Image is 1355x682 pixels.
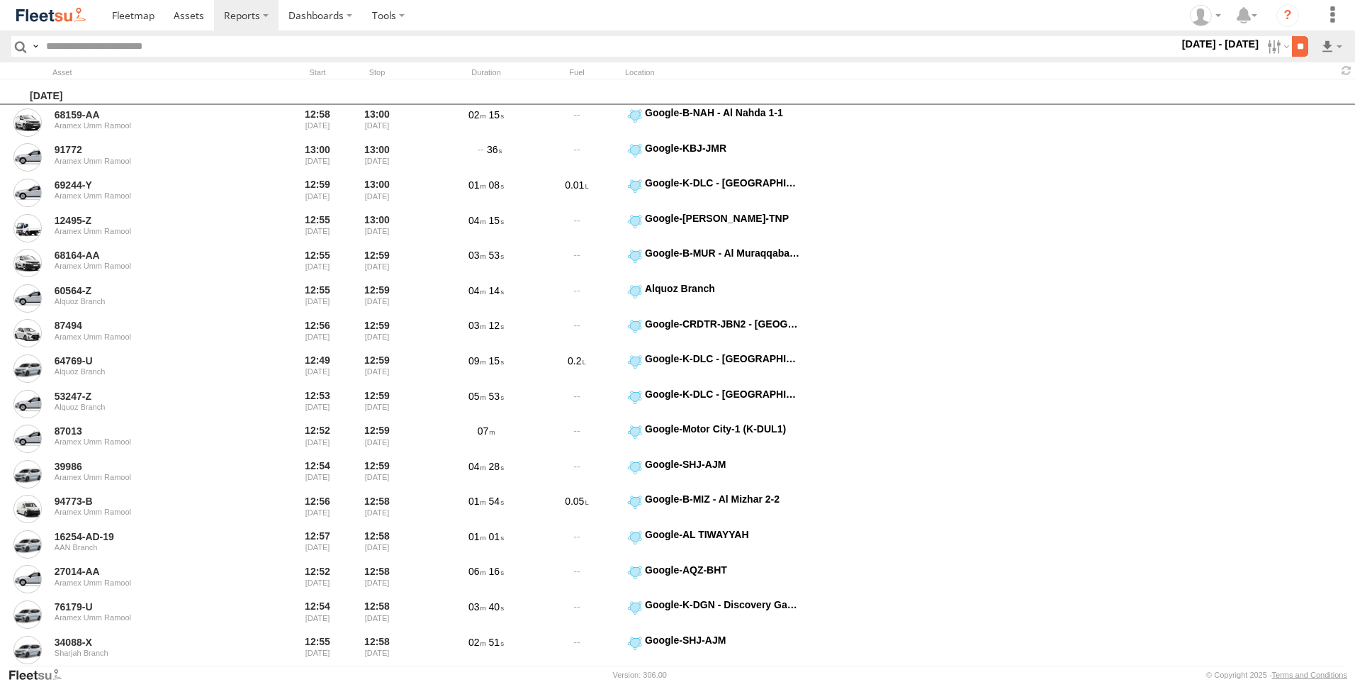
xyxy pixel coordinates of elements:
a: 39986 [55,460,249,473]
label: Click to View Event Location [625,247,802,279]
div: Google-B-MIZ - Al Mizhar 2-2 [645,493,800,505]
div: Google-K-DLC - [GEOGRAPHIC_DATA]-1-Norm [645,352,800,365]
div: Entered prior to selected date range [291,282,344,315]
div: Entered prior to selected date range [291,493,344,525]
div: Aramex Umm Ramool [55,121,249,130]
div: Google-SHJ-AJM [645,458,800,471]
span: 15 [489,109,504,121]
a: Terms and Conditions [1272,671,1347,679]
div: Mohammed Khalid [1185,5,1226,26]
a: 68159-AA [55,108,249,121]
span: 40 [489,601,504,613]
div: Entered prior to selected date range [291,458,344,491]
div: 12:59 [DATE] [350,318,404,350]
div: Google-AL TIWAYYAH [645,528,800,541]
div: Google-K-DGN - Discovery Gardens-1 [645,598,800,611]
div: Google-[PERSON_NAME]-TNP [645,212,800,225]
span: 01 [489,531,504,542]
div: 12:58 [DATE] [350,564,404,596]
label: Click to View Event Location [625,352,802,385]
div: 12:59 [DATE] [350,352,404,385]
div: 13:00 [DATE] [350,177,404,209]
span: 36 [487,144,502,155]
div: Aramex Umm Ramool [55,332,249,341]
div: Aramex Umm Ramool [55,227,249,235]
span: 28 [489,461,504,472]
div: Aramex Umm Ramool [55,191,249,200]
a: 34088-X [55,636,249,649]
div: 12:59 [DATE] [350,247,404,279]
label: Click to View Event Location [625,598,802,631]
div: 12:59 [DATE] [350,458,404,491]
div: 13:00 [DATE] [350,142,404,174]
div: Google-AQZ-BHT [645,564,800,576]
label: Click to View Event Location [625,528,802,561]
i: ? [1276,4,1299,27]
a: 76179-U [55,600,249,613]
label: Click to View Event Location [625,282,802,315]
span: 03 [468,250,486,261]
a: 27014-AA [55,565,249,578]
img: fleetsu-logo-horizontal.svg [14,6,88,25]
div: Entered prior to selected date range [291,564,344,596]
div: 0.2 [534,352,619,385]
span: 07 [478,425,495,437]
label: Click to View Event Location [625,458,802,491]
div: Entered prior to selected date range [291,528,344,561]
div: Entered prior to selected date range [291,106,344,139]
div: Entered prior to selected date range [291,598,344,631]
a: 91772 [55,143,249,156]
div: Entered prior to selected date range [291,352,344,385]
div: Version: 306.00 [613,671,667,679]
div: Google-SHJ-AJM [645,634,800,647]
div: Google-B-MUR - Al Muraqqabat-1 [645,247,800,259]
div: 13:00 [DATE] [350,212,404,245]
div: Alquoz Branch [55,403,249,411]
div: Entered prior to selected date range [291,634,344,666]
span: 04 [468,461,486,472]
label: Click to View Event Location [625,388,802,420]
div: Aramex Umm Ramool [55,613,249,622]
a: 64769-U [55,354,249,367]
label: Export results as... [1320,36,1344,57]
div: 0.01 [534,177,619,209]
div: 12:59 [DATE] [350,388,404,420]
span: 01 [468,179,486,191]
label: [DATE] - [DATE] [1179,36,1262,52]
span: 06 [468,566,486,577]
a: 12495-Z [55,214,249,227]
a: 68164-AA [55,249,249,262]
a: 69244-Y [55,179,249,191]
label: Click to View Event Location [625,423,802,455]
span: 51 [489,637,504,648]
span: 15 [489,355,504,367]
div: Sharjah Branch [55,649,249,657]
div: 12:58 [DATE] [350,493,404,525]
div: 12:59 [DATE] [350,282,404,315]
a: 87494 [55,319,249,332]
div: Alquoz Branch [55,297,249,306]
div: Aramex Umm Ramool [55,473,249,481]
label: Search Filter Options [1261,36,1292,57]
span: 04 [468,285,486,296]
span: 01 [468,496,486,507]
div: Aramex Umm Ramool [55,578,249,587]
span: 09 [468,355,486,367]
div: © Copyright 2025 - [1206,671,1347,679]
div: 12:58 [DATE] [350,634,404,666]
div: Alquoz Branch [55,367,249,376]
div: AAN Branch [55,543,249,552]
span: 08 [489,179,504,191]
span: 01 [468,531,486,542]
a: 60564-Z [55,284,249,297]
label: Click to View Event Location [625,212,802,245]
span: 54 [489,496,504,507]
label: Click to View Event Location [625,318,802,350]
div: 13:00 [DATE] [350,106,404,139]
div: 0.05 [534,493,619,525]
div: Entered prior to selected date range [291,247,344,279]
div: Entered prior to selected date range [291,142,344,174]
span: 03 [468,601,486,613]
label: Click to View Event Location [625,634,802,666]
div: Google-CRDTR-JBN2 - [GEOGRAPHIC_DATA] [645,318,800,330]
